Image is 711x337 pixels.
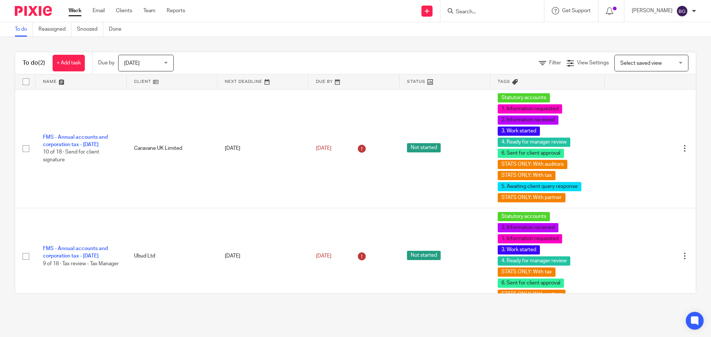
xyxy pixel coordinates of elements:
span: 1. Information requested [498,234,562,243]
span: STATS ONLY: With auditors [498,160,567,169]
span: 2. Information received [498,223,558,232]
a: Snoozed [77,22,103,37]
img: Pixie [15,6,52,16]
span: 4. Ready for manager review [498,138,570,147]
a: Reports [167,7,185,14]
span: Select saved view [620,61,662,66]
a: + Add task [53,55,85,71]
span: Get Support [562,8,591,13]
span: Tags [498,80,510,84]
a: Work [69,7,81,14]
td: Caravane UK Limited [127,89,218,208]
span: STATS ONLY: With tax [498,171,555,180]
span: 5. Awaiting client query response [498,182,581,191]
span: [DATE] [124,61,140,66]
h1: To do [23,59,45,67]
span: [DATE] [316,146,331,151]
a: Email [93,7,105,14]
span: 6. Sent for client approval [498,279,564,288]
a: Team [143,7,156,14]
a: To do [15,22,33,37]
span: Not started [407,251,441,260]
span: 6. Sent for client approval [498,149,564,158]
span: Statutory accounts [498,212,550,221]
span: (2) [38,60,45,66]
span: Filter [549,60,561,65]
span: 1. Information requested [498,104,562,114]
span: STATS ONLY: With partner [498,193,565,202]
span: [DATE] [316,253,331,259]
span: 10 of 18 · Send for client signature [43,150,99,163]
span: STATS ONLY: With tax [498,267,555,277]
span: 2. Information received [498,115,558,125]
td: [DATE] [217,89,308,208]
a: Reassigned [39,22,71,37]
td: [DATE] [217,208,308,304]
span: 9 of 18 · Tax review - Tax Manager [43,261,119,266]
a: Clients [116,7,132,14]
p: Due by [98,59,114,67]
span: 4. Ready for manager review [498,256,570,266]
a: FMS - Annual accounts and corporation tax - [DATE] [43,246,108,259]
td: Ubud Ltd [127,208,218,304]
img: svg%3E [676,5,688,17]
span: 3. Work started [498,127,540,136]
input: Search [455,9,522,16]
a: FMS - Annual accounts and corporation tax - [DATE] [43,135,108,147]
span: Not started [407,143,441,152]
span: View Settings [577,60,609,65]
p: [PERSON_NAME] [632,7,672,14]
span: STATS ONLY: With partner [498,290,565,299]
span: 3. Work started [498,245,540,255]
span: Statutory accounts [498,93,550,102]
a: Done [109,22,127,37]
